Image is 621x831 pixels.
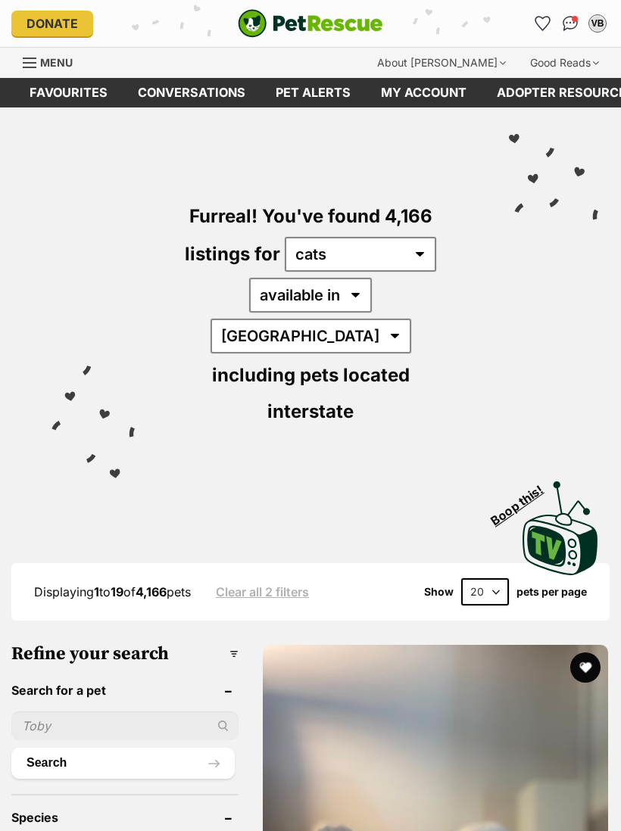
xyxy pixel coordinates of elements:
input: Toby [11,711,239,740]
a: Clear all 2 filters [216,585,309,599]
span: including pets located interstate [212,364,410,422]
h3: Refine your search [11,643,239,664]
a: My account [366,78,482,107]
img: logo-cat-932fe2b9b8326f06289b0f2fb663e598f794de774fb13d1741a6617ecf9a85b4.svg [238,9,383,38]
a: Donate [11,11,93,36]
label: pets per page [516,586,587,598]
strong: 4,166 [136,584,167,599]
a: Conversations [558,11,582,36]
div: Good Reads [520,48,610,78]
a: Boop this! [523,468,598,578]
header: Search for a pet [11,683,239,697]
a: Pet alerts [261,78,366,107]
button: My account [585,11,610,36]
a: PetRescue [238,9,383,38]
div: About [PERSON_NAME] [367,48,516,78]
button: Search [11,748,235,778]
a: conversations [123,78,261,107]
header: Species [11,811,239,824]
img: chat-41dd97257d64d25036548639549fe6c8038ab92f7586957e7f3b1b290dea8141.svg [563,16,579,31]
a: Favourites [14,78,123,107]
a: Favourites [531,11,555,36]
strong: 19 [111,584,123,599]
span: Displaying to of pets [34,584,191,599]
strong: 1 [94,584,99,599]
ul: Account quick links [531,11,610,36]
span: Show [424,586,454,598]
img: PetRescue TV logo [523,481,598,575]
a: Menu [23,48,83,75]
button: favourite [570,652,601,683]
div: VB [590,16,605,31]
span: Furreal! You've found 4,166 listings for [185,205,432,265]
span: Menu [40,56,73,69]
span: Boop this! [488,473,558,528]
